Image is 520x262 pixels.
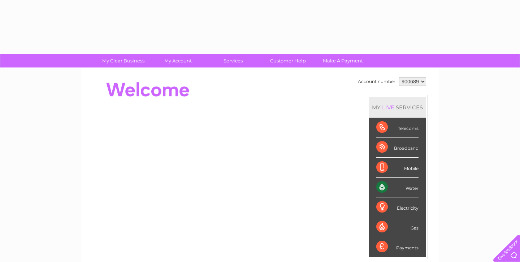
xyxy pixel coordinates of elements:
div: Payments [376,237,419,257]
td: Account number [356,75,397,88]
div: Telecoms [376,118,419,137]
a: Services [203,54,263,67]
a: Make A Payment [313,54,373,67]
div: Water [376,178,419,197]
div: Electricity [376,197,419,217]
div: Broadband [376,137,419,157]
div: MY SERVICES [369,97,426,118]
a: My Account [148,54,208,67]
a: My Clear Business [94,54,153,67]
div: Gas [376,217,419,237]
div: LIVE [381,104,396,111]
a: Customer Help [258,54,318,67]
div: Mobile [376,158,419,178]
